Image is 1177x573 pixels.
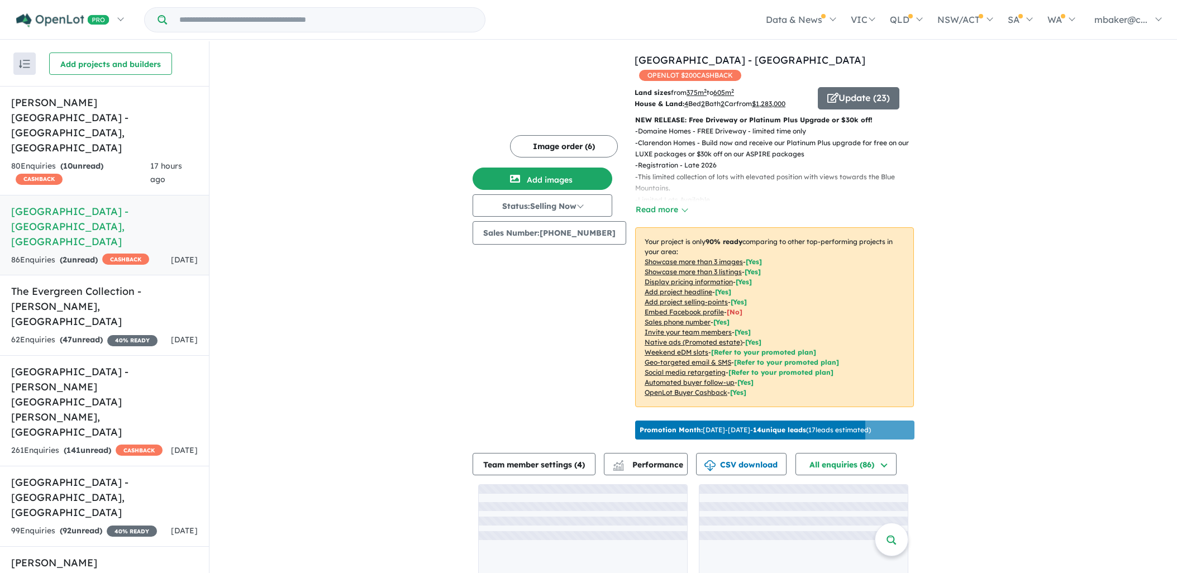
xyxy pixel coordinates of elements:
[635,114,914,126] p: NEW RELEASE: Free Driveway or Platinum Plus Upgrade or $30k off!
[645,288,712,296] u: Add project headline
[645,257,743,266] u: Showcase more than 3 images
[635,98,809,109] p: Bed Bath Car from
[60,161,103,171] strong: ( unread)
[635,99,684,108] b: House & Land:
[169,8,483,32] input: Try estate name, suburb, builder or developer
[613,460,623,466] img: line-chart.svg
[746,257,762,266] span: [ Yes ]
[635,171,923,194] p: - This limited collection of lots with elevated position with views towards the Blue Mountains.
[473,168,612,190] button: Add images
[795,453,897,475] button: All enquiries (86)
[704,460,716,471] img: download icon
[171,335,198,345] span: [DATE]
[645,368,726,376] u: Social media retargeting
[645,318,711,326] u: Sales phone number
[645,278,733,286] u: Display pricing information
[63,526,72,536] span: 92
[645,338,742,346] u: Native ads (Promoted estate)
[711,348,816,356] span: [Refer to your promoted plan]
[731,88,734,94] sup: 2
[713,318,730,326] span: [ Yes ]
[473,221,626,245] button: Sales Number:[PHONE_NUMBER]
[11,204,198,249] h5: [GEOGRAPHIC_DATA] - [GEOGRAPHIC_DATA] , [GEOGRAPHIC_DATA]
[49,52,172,75] button: Add projects and builders
[696,453,787,475] button: CSV download
[707,88,734,97] span: to
[645,298,728,306] u: Add project selling-points
[735,328,751,336] span: [ Yes ]
[613,464,624,471] img: bar-chart.svg
[171,526,198,536] span: [DATE]
[645,378,735,386] u: Automated buyer follow-up
[635,227,914,407] p: Your project is only comparing to other top-performing projects in your area: - - - - - - - - - -...
[66,445,80,455] span: 141
[645,348,708,356] u: Weekend eDM slots
[640,426,703,434] b: Promotion Month:
[1094,14,1147,25] span: mbaker@c...
[11,95,198,155] h5: [PERSON_NAME][GEOGRAPHIC_DATA] - [GEOGRAPHIC_DATA] , [GEOGRAPHIC_DATA]
[706,237,742,246] b: 90 % ready
[60,526,102,536] strong: ( unread)
[635,126,923,137] p: - Domaine Homes - FREE Driveway - limited time only
[704,88,707,94] sup: 2
[63,255,67,265] span: 2
[684,99,688,108] u: 4
[11,524,157,538] div: 99 Enquir ies
[11,160,150,187] div: 80 Enquir ies
[11,284,198,329] h5: The Evergreen Collection - [PERSON_NAME] , [GEOGRAPHIC_DATA]
[727,308,742,316] span: [ No ]
[473,194,612,217] button: Status:Selling Now
[635,88,671,97] b: Land sizes
[604,453,688,475] button: Performance
[63,161,73,171] span: 10
[19,60,30,68] img: sort.svg
[635,137,923,160] p: - Clarendon Homes - Build now and receive our Platinum Plus upgrade for free on our LUXE packages...
[635,194,923,206] p: - Limited Lots Available
[645,358,731,366] u: Geo-targeted email & SMS
[473,453,595,475] button: Team member settings (4)
[60,335,103,345] strong: ( unread)
[701,99,705,108] u: 2
[639,70,741,81] span: OPENLOT $ 200 CASHBACK
[687,88,707,97] u: 375 m
[635,87,809,98] p: from
[16,174,63,185] span: CASHBACK
[645,308,724,316] u: Embed Facebook profile
[107,335,158,346] span: 40 % READY
[577,460,582,470] span: 4
[63,335,72,345] span: 47
[752,99,785,108] u: $ 1,283,000
[715,288,731,296] span: [ Yes ]
[713,88,734,97] u: 605 m
[730,388,746,397] span: [Yes]
[734,358,839,366] span: [Refer to your promoted plan]
[171,255,198,265] span: [DATE]
[171,445,198,455] span: [DATE]
[753,426,806,434] b: 14 unique leads
[721,99,725,108] u: 2
[102,254,149,265] span: CASHBACK
[11,364,198,440] h5: [GEOGRAPHIC_DATA] - [PERSON_NAME][GEOGRAPHIC_DATA][PERSON_NAME] , [GEOGRAPHIC_DATA]
[640,425,871,435] p: [DATE] - [DATE] - ( 17 leads estimated)
[745,268,761,276] span: [ Yes ]
[736,278,752,286] span: [ Yes ]
[645,328,732,336] u: Invite your team members
[745,338,761,346] span: [Yes]
[116,445,163,456] span: CASHBACK
[11,475,198,520] h5: [GEOGRAPHIC_DATA] - [GEOGRAPHIC_DATA] , [GEOGRAPHIC_DATA]
[64,445,111,455] strong: ( unread)
[728,368,833,376] span: [Refer to your promoted plan]
[818,87,899,109] button: Update (23)
[510,135,618,157] button: Image order (6)
[11,333,158,347] div: 62 Enquir ies
[614,460,683,470] span: Performance
[107,526,157,537] span: 40 % READY
[635,203,688,216] button: Read more
[635,54,865,66] a: [GEOGRAPHIC_DATA] - [GEOGRAPHIC_DATA]
[731,298,747,306] span: [ Yes ]
[60,255,98,265] strong: ( unread)
[645,268,742,276] u: Showcase more than 3 listings
[16,13,109,27] img: Openlot PRO Logo White
[150,161,182,184] span: 17 hours ago
[635,160,923,171] p: - Registration - Late 2026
